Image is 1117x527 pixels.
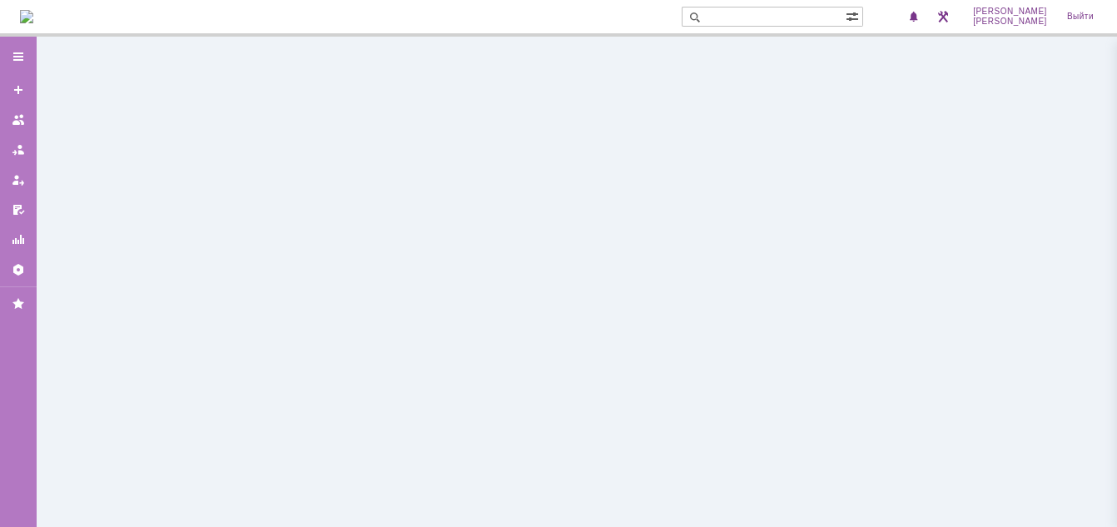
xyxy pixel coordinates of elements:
span: Расширенный поиск [846,7,862,23]
a: Перейти на домашнюю страницу [20,10,33,23]
a: Заявки на командах [5,107,32,133]
a: Перейти в интерфейс администратора [933,7,953,27]
a: Отчеты [5,226,32,253]
a: Мои согласования [5,196,32,223]
span: [PERSON_NAME] [973,17,1047,27]
img: logo [20,10,33,23]
a: Мои заявки [5,167,32,193]
a: Настройки [5,256,32,283]
a: Создать заявку [5,77,32,103]
a: Заявки в моей ответственности [5,137,32,163]
span: [PERSON_NAME] [973,7,1047,17]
